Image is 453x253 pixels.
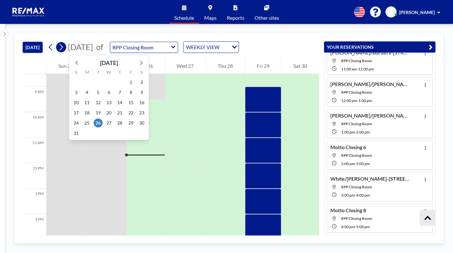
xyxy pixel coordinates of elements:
span: RPP Closing Room [341,153,372,158]
div: Sun 24 [47,58,85,74]
span: RPP Closing Room [341,216,372,221]
div: 11 AM [23,138,46,163]
span: - [357,98,358,103]
img: organization-logo [10,6,47,18]
span: 3:00 PM [341,193,355,198]
span: - [355,224,356,229]
span: 1:00 PM [341,130,355,134]
span: RPP Closing Room [341,90,372,95]
span: 4:00 PM [341,224,355,229]
div: Wed 27 [165,58,206,74]
div: 12 PM [23,163,46,189]
span: SH [388,9,394,15]
span: RPP Closing Room [341,58,372,63]
div: Thu 28 [206,58,245,74]
div: 10 AM [23,112,46,138]
input: Search for option [221,43,228,51]
div: Search for option [183,42,239,53]
span: Schedule [174,15,194,20]
span: - [355,193,356,198]
span: 2:00 PM [356,130,370,134]
button: YOUR RESERVATIONS [324,41,435,53]
span: - [355,130,356,134]
h4: Motto Closing 6 [330,144,366,150]
span: 2:00 PM [341,161,355,166]
h4: [PERSON_NAME]/[PERSON_NAME]-[STREET_ADDRESS][PERSON_NAME] [330,112,410,119]
span: 4:00 PM [356,193,370,198]
div: Fri 29 [245,58,281,74]
span: - [355,161,356,166]
span: Other sites [255,15,279,20]
h4: White/[PERSON_NAME]-[STREET_ADDRESS] -No Agents Motto Mortgage closing [330,176,410,182]
span: 12:00 PM [358,67,374,71]
span: Reports [227,15,244,20]
span: 12:00 PM [341,98,357,103]
span: WEEKLY VIEW [185,43,221,51]
span: 3:00 PM [356,161,370,166]
h4: [PERSON_NAME]/[PERSON_NAME] Custom Homes-[STREET_ADDRESS]-[PERSON_NAME]- Buyer Only [330,81,410,87]
div: 8 AM [23,61,46,87]
span: Maps [204,15,217,20]
span: 5:00 PM [356,224,370,229]
input: RPP Closing Room [110,42,171,53]
span: RPP Closing Room [341,184,372,189]
span: 11:00 AM [341,67,357,71]
div: 9 AM [23,87,46,112]
span: 1:00 PM [358,98,372,103]
span: [PERSON_NAME] [399,10,435,15]
div: 1 PM [23,189,46,214]
span: of [96,42,103,52]
span: - [357,67,358,71]
div: Sat 30 [282,58,319,74]
button: [DATE] [23,42,43,53]
span: [DATE] [68,42,93,52]
h4: Motto Closing 8 [330,207,366,213]
div: 2 PM [23,214,46,240]
span: RPP Closing Room [341,121,372,126]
